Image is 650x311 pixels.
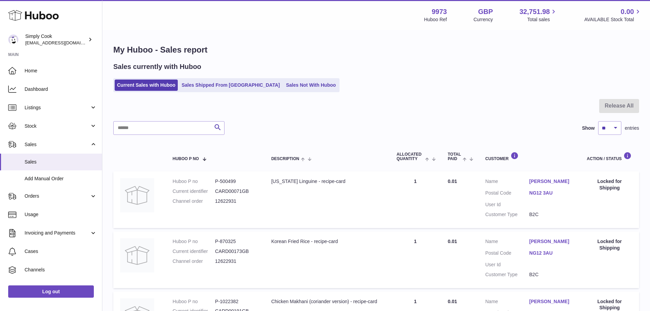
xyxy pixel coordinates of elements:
dd: 12622931 [215,258,258,265]
dt: Huboo P no [173,178,215,185]
dt: Current identifier [173,248,215,255]
span: Sales [25,141,90,148]
a: NG12 3AU [529,190,573,196]
div: Currency [474,16,493,23]
a: 32,751.98 Total sales [519,7,558,23]
div: Simply Cook [25,33,87,46]
label: Show [582,125,595,131]
a: NG12 3AU [529,250,573,256]
dd: 12622931 [215,198,258,204]
h1: My Huboo - Sales report [113,44,639,55]
span: [EMAIL_ADDRESS][DOMAIN_NAME] [25,40,100,45]
dd: P-500499 [215,178,258,185]
span: 0.01 [448,239,457,244]
span: Add Manual Order [25,175,97,182]
span: Cases [25,248,97,255]
span: Channels [25,267,97,273]
dt: Customer Type [485,271,529,278]
td: 1 [390,171,441,228]
span: Dashboard [25,86,97,93]
a: [PERSON_NAME] [529,238,573,245]
span: 0.01 [448,179,457,184]
h2: Sales currently with Huboo [113,62,201,71]
dt: Postal Code [485,250,529,258]
span: Usage [25,211,97,218]
dd: B2C [529,211,573,218]
a: [PERSON_NAME] [529,178,573,185]
a: [PERSON_NAME] [529,298,573,305]
span: ALLOCATED Quantity [396,152,423,161]
strong: 9973 [432,7,447,16]
a: Log out [8,285,94,298]
a: Sales Not With Huboo [284,80,338,91]
a: Current Sales with Huboo [115,80,178,91]
img: no-photo.jpg [120,178,154,212]
dt: Huboo P no [173,238,215,245]
span: Listings [25,104,90,111]
div: Locked for Shipping [587,178,632,191]
span: Invoicing and Payments [25,230,90,236]
dt: Channel order [173,198,215,204]
span: Orders [25,193,90,199]
span: Description [271,157,299,161]
dd: B2C [529,271,573,278]
span: entries [625,125,639,131]
img: internalAdmin-9973@internal.huboo.com [8,34,18,45]
dt: Name [485,238,529,246]
span: Sales [25,159,97,165]
span: AVAILABLE Stock Total [584,16,642,23]
dd: P-1022382 [215,298,258,305]
dd: CARD00071GB [215,188,258,195]
dd: P-870325 [215,238,258,245]
span: 32,751.98 [519,7,550,16]
dt: Huboo P no [173,298,215,305]
td: 1 [390,231,441,288]
span: Total sales [527,16,558,23]
strong: GBP [478,7,493,16]
div: [US_STATE] Linguine - recipe-card [271,178,383,185]
dd: CARD00173GB [215,248,258,255]
span: Stock [25,123,90,129]
div: Locked for Shipping [587,238,632,251]
span: Home [25,68,97,74]
dt: Name [485,178,529,186]
div: Huboo Ref [424,16,447,23]
dt: Postal Code [485,190,529,198]
div: Korean Fried Rice - recipe-card [271,238,383,245]
div: Customer [485,152,573,161]
a: 0.00 AVAILABLE Stock Total [584,7,642,23]
span: 0.00 [621,7,634,16]
div: Chicken Makhani (coriander version) - recipe-card [271,298,383,305]
dt: Current identifier [173,188,215,195]
a: Sales Shipped From [GEOGRAPHIC_DATA] [179,80,282,91]
span: 0.01 [448,299,457,304]
dt: User Id [485,201,529,208]
span: Total paid [448,152,461,161]
dt: User Id [485,261,529,268]
dt: Customer Type [485,211,529,218]
dt: Name [485,298,529,307]
img: no-photo.jpg [120,238,154,272]
div: Action / Status [587,152,632,161]
span: Huboo P no [173,157,199,161]
dt: Channel order [173,258,215,265]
